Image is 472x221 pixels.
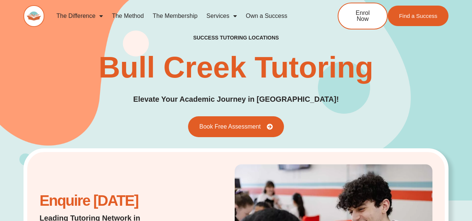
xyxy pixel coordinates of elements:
p: Elevate Your Academic Journey in [GEOGRAPHIC_DATA]! [133,94,339,105]
span: Enrol Now [350,10,376,22]
h2: Enquire [DATE] [40,196,190,205]
nav: Menu [52,7,313,25]
a: The Difference [52,7,107,25]
a: The Membership [148,7,202,25]
a: Book Free Assessment [188,116,284,137]
a: Enrol Now [338,3,388,29]
h1: Bull Creek Tutoring [99,53,373,82]
span: Find a Success [399,13,437,19]
a: Own a Success [241,7,292,25]
span: Book Free Assessment [199,124,261,130]
a: Find a Success [388,6,448,26]
a: Services [202,7,241,25]
a: The Method [107,7,148,25]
